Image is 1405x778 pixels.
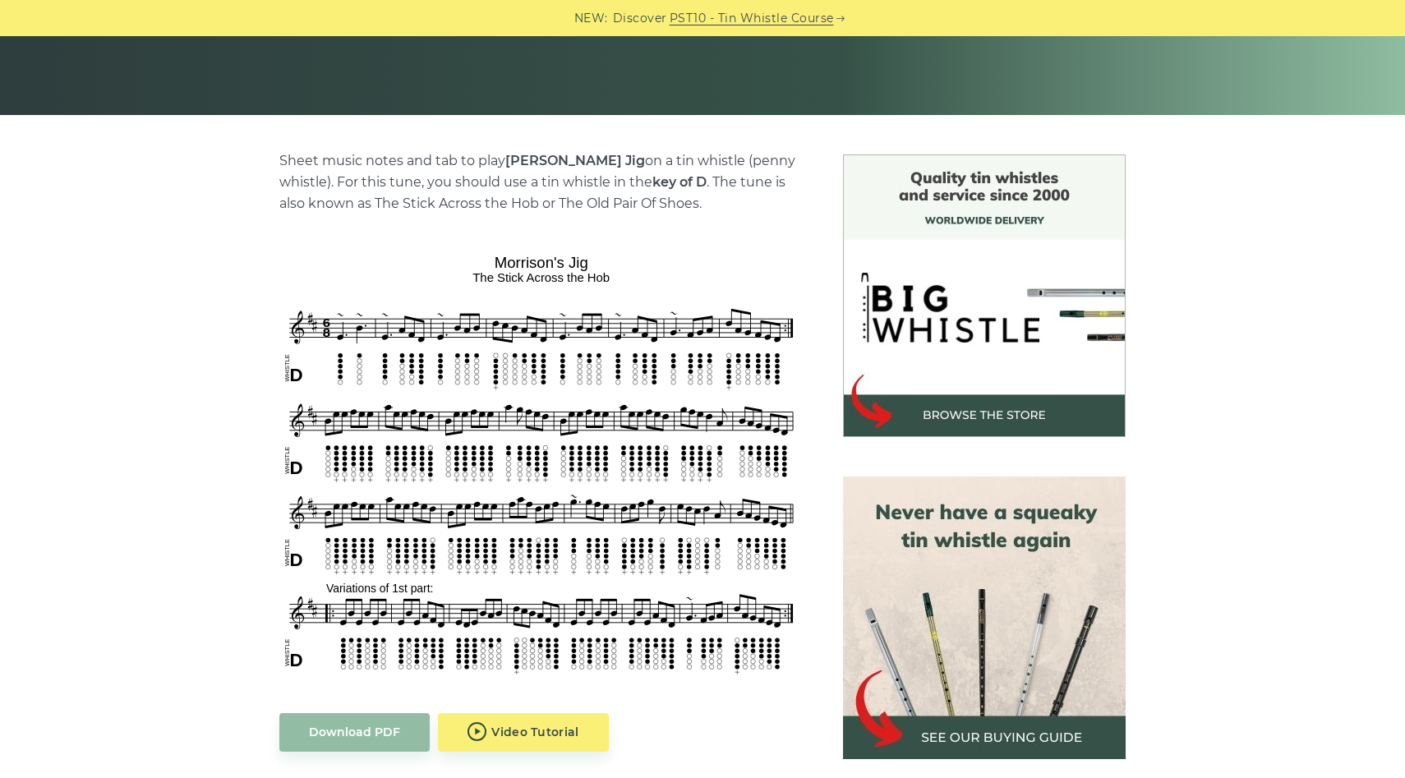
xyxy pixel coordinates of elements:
img: BigWhistle Tin Whistle Store [843,154,1126,437]
strong: key of D [652,174,707,190]
a: PST10 - Tin Whistle Course [670,9,834,28]
a: Download PDF [279,713,430,752]
img: tin whistle buying guide [843,476,1126,759]
strong: [PERSON_NAME] Jig [505,153,645,168]
span: Discover [613,9,667,28]
span: NEW: [574,9,608,28]
img: Morrison's Jig Tin Whistle Tabs & Sheet Music [279,248,804,679]
p: Sheet music notes and tab to play on a tin whistle (penny whistle). For this tune, you should use... [279,150,804,214]
a: Video Tutorial [438,713,609,752]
